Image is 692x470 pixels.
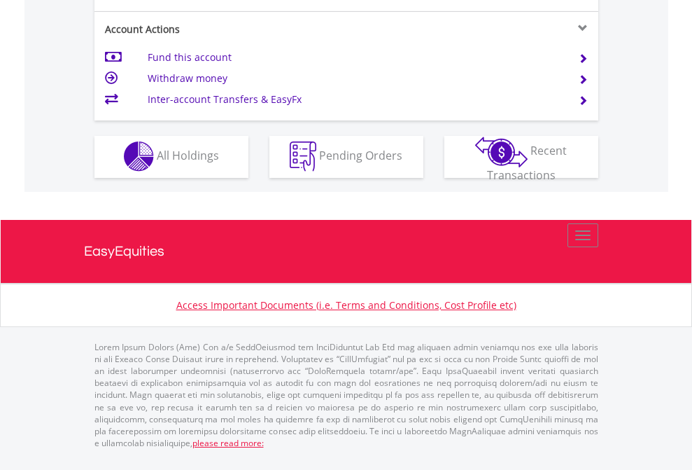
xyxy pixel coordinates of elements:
[192,437,264,449] a: please read more:
[487,143,567,183] span: Recent Transactions
[148,89,561,110] td: Inter-account Transfers & EasyFx
[269,136,423,178] button: Pending Orders
[124,141,154,172] img: holdings-wht.png
[148,68,561,89] td: Withdraw money
[148,47,561,68] td: Fund this account
[94,22,346,36] div: Account Actions
[444,136,598,178] button: Recent Transactions
[290,141,316,172] img: pending_instructions-wht.png
[319,148,402,163] span: Pending Orders
[94,341,598,449] p: Lorem Ipsum Dolors (Ame) Con a/e SeddOeiusmod tem InciDiduntut Lab Etd mag aliquaen admin veniamq...
[176,298,516,312] a: Access Important Documents (i.e. Terms and Conditions, Cost Profile etc)
[157,148,219,163] span: All Holdings
[475,137,528,167] img: transactions-zar-wht.png
[94,136,248,178] button: All Holdings
[84,220,609,283] a: EasyEquities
